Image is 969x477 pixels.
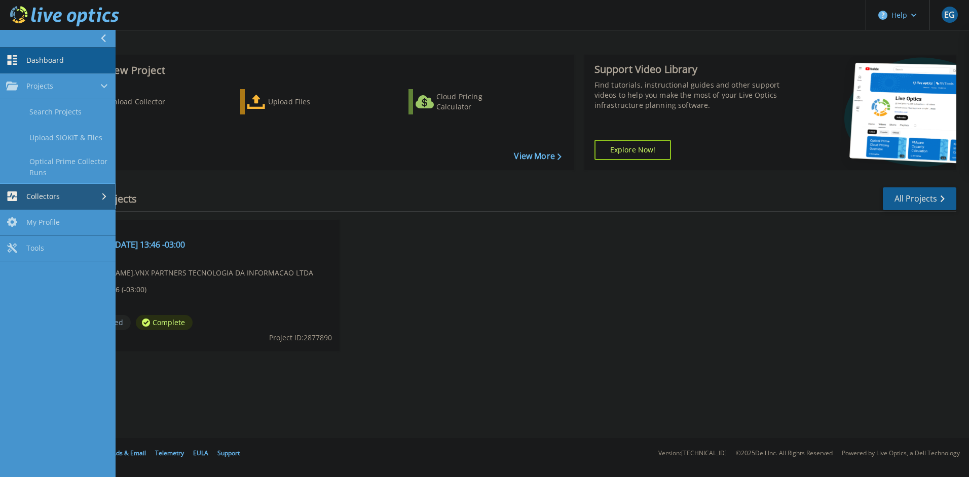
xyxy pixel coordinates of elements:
div: Find tutorials, instructional guides and other support videos to help you make the most of your L... [594,80,784,110]
a: EULA [193,449,208,457]
div: Upload Files [268,92,349,112]
span: [PERSON_NAME] , VNX PARTNERS TECNOLOGIA DA INFORMACAO LTDA [77,267,313,279]
a: Support [217,449,240,457]
span: Project ID: 2877890 [269,332,332,343]
a: Cloud Pricing Calculator [408,89,521,114]
span: My Profile [26,218,60,227]
a: Ads & Email [112,449,146,457]
span: EG [944,11,955,19]
h3: Start a New Project [72,65,561,76]
div: Download Collector [98,92,179,112]
a: VNX-TI02 [DATE] 13:46 -03:00 [77,240,185,250]
a: All Projects [883,187,956,210]
a: Upload Files [240,89,353,114]
li: Version: [TECHNICAL_ID] [658,450,727,457]
div: Cloud Pricing Calculator [436,92,517,112]
span: Tools [26,244,44,253]
span: Dashboard [26,56,64,65]
div: Support Video Library [594,63,784,76]
a: Explore Now! [594,140,672,160]
li: © 2025 Dell Inc. All Rights Reserved [736,450,833,457]
span: Collectors [26,192,60,201]
li: Powered by Live Optics, a Dell Technology [842,450,960,457]
span: Projects [26,82,53,91]
a: Download Collector [72,89,185,114]
span: Complete [136,315,193,330]
a: Telemetry [155,449,184,457]
span: Optical Prime [77,226,333,237]
a: View More [514,151,561,161]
